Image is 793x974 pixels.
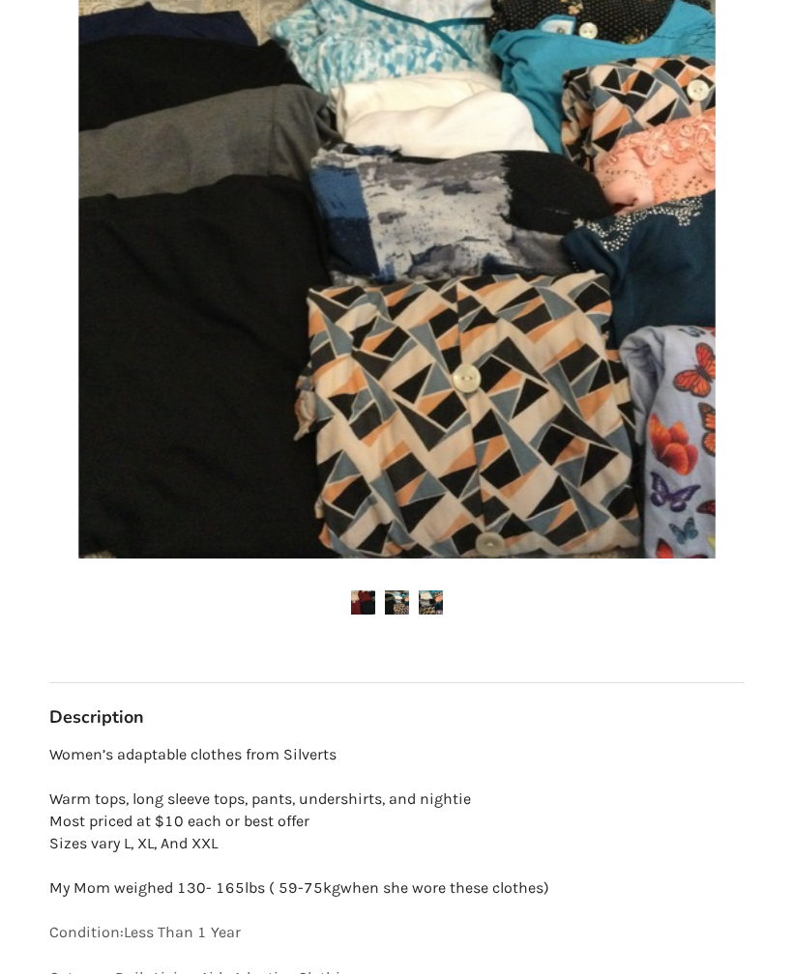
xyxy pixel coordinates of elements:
p: Women’s adaptable clothes from Silverts Warm tops, long sleeve tops, pants, undershirts, and nigh... [49,744,745,899]
img: women’s adaptable clothing-adaptive clothing-daily living aids-north vancouver-assistlist-listing [385,590,409,615]
p: Condition: Less Than 1 Year [49,922,745,944]
img: women’s adaptable clothing-adaptive clothing-daily living aids-north vancouver-assistlist-listing [351,590,375,615]
img: women’s adaptable clothing-adaptive clothing-daily living aids-north vancouver-assistlist-listing [419,590,443,615]
h3: Description [49,706,745,729]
